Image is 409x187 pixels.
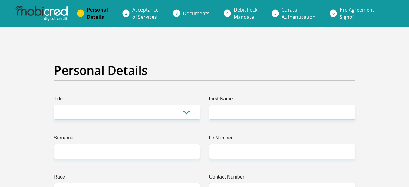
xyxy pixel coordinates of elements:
[127,4,163,23] a: Acceptanceof Services
[340,6,374,20] span: Pre Agreement Signoff
[209,173,355,183] label: Contact Number
[209,144,355,159] input: ID Number
[54,144,200,159] input: Surname
[277,4,320,23] a: CurataAuthentication
[82,4,113,23] a: PersonalDetails
[183,10,209,17] span: Documents
[15,6,68,21] img: mobicred logo
[54,95,200,105] label: Title
[54,63,355,78] h2: Personal Details
[282,6,315,20] span: Curata Authentication
[209,95,355,105] label: First Name
[234,6,257,20] span: Debicheck Mandate
[132,6,159,20] span: Acceptance of Services
[209,134,355,144] label: ID Number
[54,134,200,144] label: Surname
[209,105,355,120] input: First Name
[87,6,108,20] span: Personal Details
[178,7,214,19] a: Documents
[335,4,379,23] a: Pre AgreementSignoff
[229,4,262,23] a: DebicheckMandate
[54,173,200,183] label: Race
